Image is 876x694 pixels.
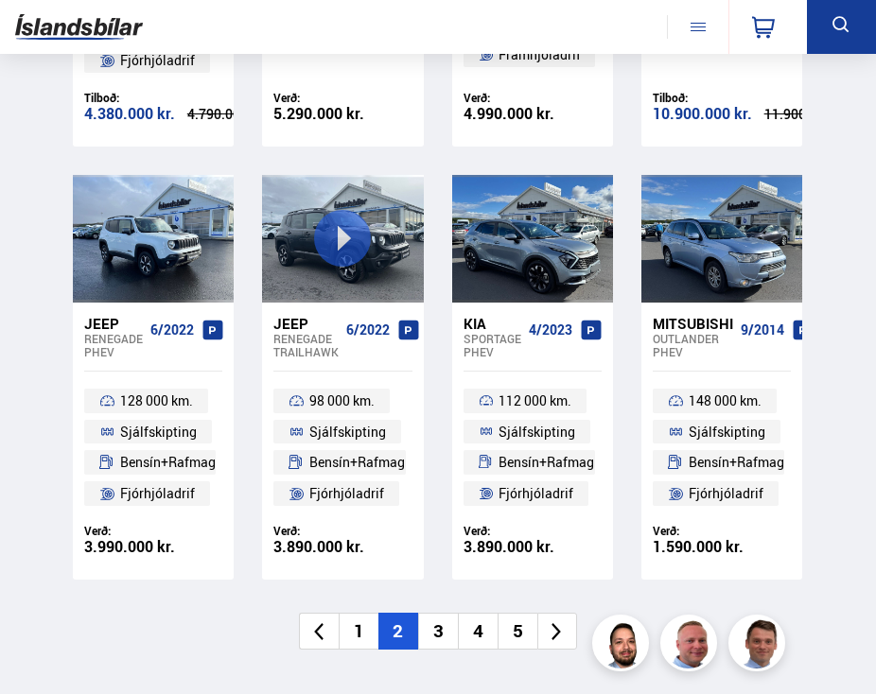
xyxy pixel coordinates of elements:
[464,91,567,105] div: Verð:
[150,322,194,338] span: 6/2022
[187,108,265,121] div: 4.790.000 kr.
[653,91,764,105] div: Tilboð:
[498,613,537,650] li: 5
[595,617,652,674] img: nhp88E3Fdnt1Opn2.png
[273,332,339,358] div: Renegade TRAILHAWK
[84,539,187,555] div: 3.990.000 kr.
[273,539,377,555] div: 3.890.000 kr.
[378,613,418,650] li: 2
[458,613,498,650] li: 4
[309,390,375,412] span: 98 000 km.
[641,303,802,581] a: Mitsubishi Outlander PHEV 9/2014 148 000 km. Sjálfskipting Bensín+Rafmagn Fjórhjóladrif Verð: 1.5...
[273,106,377,122] div: 5.290.000 kr.
[653,539,756,555] div: 1.590.000 kr.
[84,524,187,538] div: Verð:
[84,315,143,332] div: Jeep
[84,106,187,122] div: 4.380.000 kr.
[309,421,386,443] span: Sjálfskipting
[452,303,613,581] a: Kia Sportage PHEV 4/2023 112 000 km. Sjálfskipting Bensín+Rafmagn Fjórhjóladrif Verð: 3.890.000 kr.
[689,421,765,443] span: Sjálfskipting
[464,315,521,332] div: Kia
[262,303,423,581] a: Jeep Renegade TRAILHAWK 6/2022 98 000 km. Sjálfskipting Bensín+Rafmagn Fjórhjóladrif Verð: 3.890....
[120,421,197,443] span: Sjálfskipting
[120,451,223,474] span: Bensín+Rafmagn
[273,91,377,105] div: Verð:
[499,43,581,66] span: Framhjóladrif
[764,108,850,121] div: 11.900.000 kr.
[273,524,377,538] div: Verð:
[464,539,567,555] div: 3.890.000 kr.
[731,617,788,674] img: FbJEzSuNWCJXmdc-.webp
[84,332,143,358] div: Renegade PHEV
[418,613,458,650] li: 3
[663,617,720,674] img: siFngHWaQ9KaOqBr.png
[273,315,339,332] div: Jeep
[741,322,784,338] span: 9/2014
[15,8,72,64] button: Opna LiveChat spjallviðmót
[653,332,733,358] div: Outlander PHEV
[499,390,571,412] span: 112 000 km.
[84,91,187,105] div: Tilboð:
[15,7,143,47] img: G0Ugv5HjCgRt.svg
[529,322,572,338] span: 4/2023
[120,482,195,505] span: Fjórhjóladrif
[464,332,521,358] div: Sportage PHEV
[653,315,733,332] div: Mitsubishi
[689,390,762,412] span: 148 000 km.
[653,524,756,538] div: Verð:
[689,482,763,505] span: Fjórhjóladrif
[120,49,195,72] span: Fjórhjóladrif
[73,303,234,581] a: Jeep Renegade PHEV 6/2022 128 000 km. Sjálfskipting Bensín+Rafmagn Fjórhjóladrif Verð: 3.990.000 kr.
[689,451,792,474] span: Bensín+Rafmagn
[464,524,567,538] div: Verð:
[346,322,390,338] span: 6/2022
[499,451,602,474] span: Bensín+Rafmagn
[309,451,412,474] span: Bensín+Rafmagn
[499,421,575,443] span: Sjálfskipting
[339,613,378,650] li: 1
[653,106,764,122] div: 10.900.000 kr.
[499,482,573,505] span: Fjórhjóladrif
[464,106,567,122] div: 4.990.000 kr.
[309,482,384,505] span: Fjórhjóladrif
[120,390,193,412] span: 128 000 km.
